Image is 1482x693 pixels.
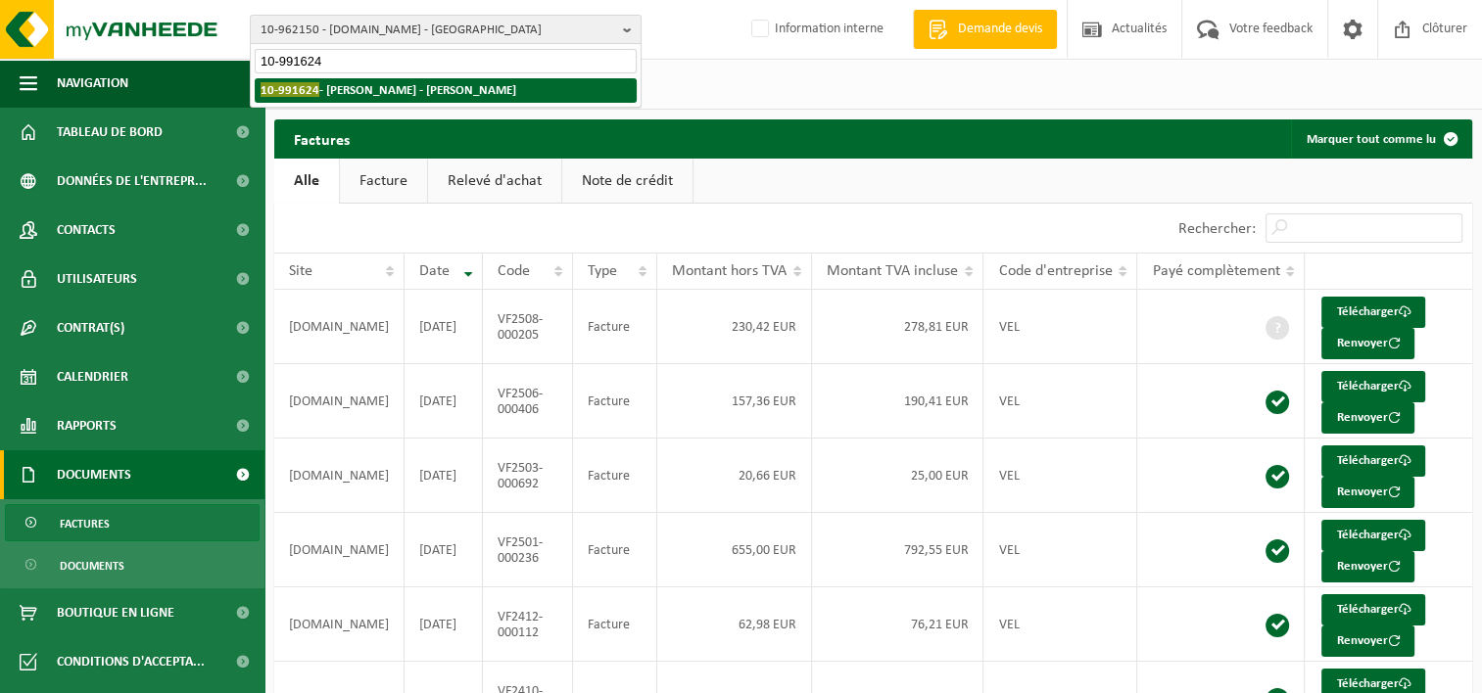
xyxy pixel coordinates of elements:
[274,587,405,662] td: [DOMAIN_NAME]
[657,587,812,662] td: 62,98 EUR
[405,439,483,513] td: [DATE]
[573,439,657,513] td: Facture
[57,588,174,637] span: Boutique en ligne
[274,159,339,204] a: Alle
[340,159,427,204] a: Facture
[812,290,983,364] td: 278,81 EUR
[405,513,483,587] td: [DATE]
[1321,445,1425,477] a: Télécharger
[657,513,812,587] td: 655,00 EUR
[57,450,131,499] span: Documents
[5,504,260,541] a: Factures
[573,513,657,587] td: Facture
[261,82,516,97] strong: - [PERSON_NAME] - [PERSON_NAME]
[588,263,617,279] span: Type
[274,364,405,439] td: [DOMAIN_NAME]
[983,587,1137,662] td: VEL
[405,587,483,662] td: [DATE]
[1321,551,1414,582] button: Renvoyer
[1321,328,1414,359] button: Renvoyer
[1321,297,1425,328] a: Télécharger
[998,263,1112,279] span: Code d'entreprise
[1321,625,1414,657] button: Renvoyer
[274,513,405,587] td: [DOMAIN_NAME]
[812,364,983,439] td: 190,41 EUR
[657,290,812,364] td: 230,42 EUR
[261,82,319,97] span: 10-991624
[1321,594,1425,625] a: Télécharger
[1291,119,1470,159] button: Marquer tout comme lu
[483,290,573,364] td: VF2508-000205
[274,119,369,158] h2: Factures
[1178,221,1256,237] label: Rechercher:
[573,290,657,364] td: Facture
[483,513,573,587] td: VF2501-000236
[953,20,1047,39] span: Demande devis
[657,364,812,439] td: 157,36 EUR
[812,513,983,587] td: 792,55 EUR
[5,546,260,583] a: Documents
[57,108,163,157] span: Tableau de bord
[1321,371,1425,402] a: Télécharger
[1321,477,1414,508] button: Renvoyer
[483,364,573,439] td: VF2506-000406
[1152,263,1279,279] span: Payé complètement
[250,15,642,44] button: 10-962150 - [DOMAIN_NAME] - [GEOGRAPHIC_DATA]
[1321,520,1425,551] a: Télécharger
[573,364,657,439] td: Facture
[274,439,405,513] td: [DOMAIN_NAME]
[483,587,573,662] td: VF2412-000112
[812,439,983,513] td: 25,00 EUR
[60,505,110,542] span: Factures
[657,439,812,513] td: 20,66 EUR
[289,263,312,279] span: Site
[57,303,124,352] span: Contrat(s)
[57,157,207,206] span: Données de l'entrepr...
[57,637,205,686] span: Conditions d'accepta...
[983,439,1137,513] td: VEL
[419,263,450,279] span: Date
[812,587,983,662] td: 76,21 EUR
[405,290,483,364] td: [DATE]
[261,16,615,45] span: 10-962150 - [DOMAIN_NAME] - [GEOGRAPHIC_DATA]
[57,206,116,254] span: Contacts
[573,587,657,662] td: Facture
[983,513,1137,587] td: VEL
[672,263,787,279] span: Montant hors TVA
[57,59,128,108] span: Navigation
[483,439,573,513] td: VF2503-000692
[57,401,117,450] span: Rapports
[983,364,1137,439] td: VEL
[60,547,124,584] span: Documents
[255,49,637,73] input: Chercher des succursales liées
[57,352,128,401] span: Calendrier
[274,290,405,364] td: [DOMAIN_NAME]
[827,263,958,279] span: Montant TVA incluse
[57,254,137,303] span: Utilisateurs
[498,263,530,279] span: Code
[1321,402,1414,434] button: Renvoyer
[405,364,483,439] td: [DATE]
[747,15,884,44] label: Information interne
[913,10,1057,49] a: Demande devis
[983,290,1137,364] td: VEL
[428,159,561,204] a: Relevé d'achat
[562,159,693,204] a: Note de crédit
